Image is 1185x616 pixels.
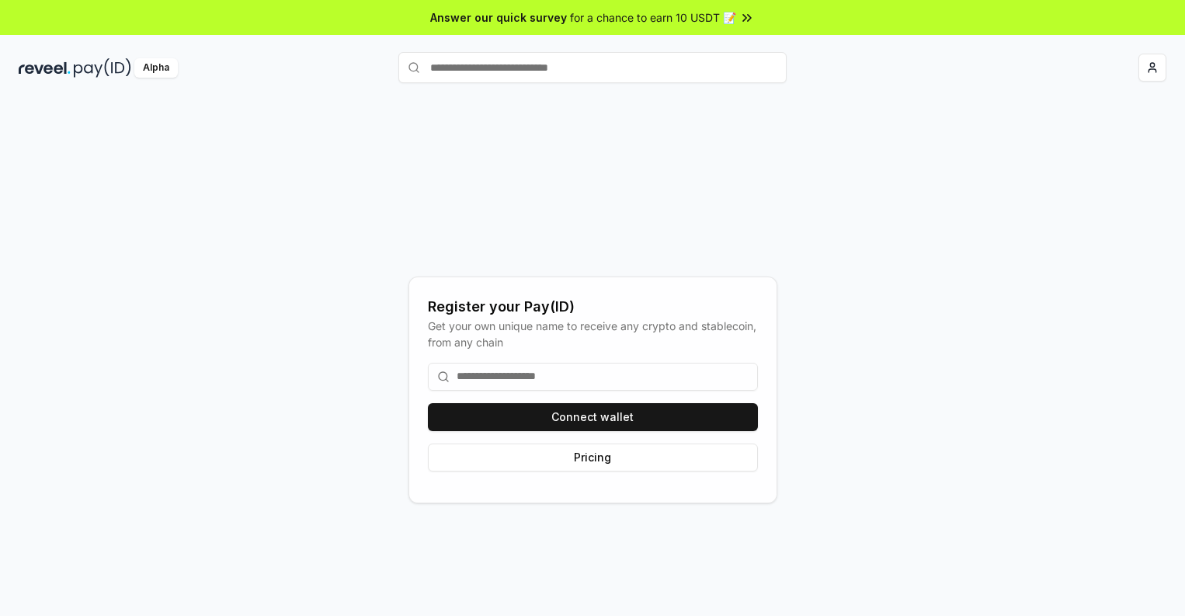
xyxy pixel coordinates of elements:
div: Register your Pay(ID) [428,296,758,318]
img: pay_id [74,58,131,78]
button: Pricing [428,444,758,472]
button: Connect wallet [428,403,758,431]
div: Alpha [134,58,178,78]
img: reveel_dark [19,58,71,78]
span: Answer our quick survey [430,9,567,26]
div: Get your own unique name to receive any crypto and stablecoin, from any chain [428,318,758,350]
span: for a chance to earn 10 USDT 📝 [570,9,736,26]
